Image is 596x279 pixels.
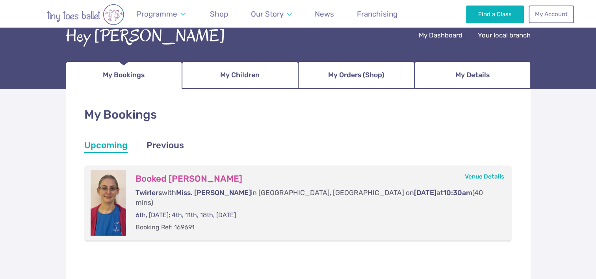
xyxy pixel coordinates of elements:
span: [DATE] [414,189,436,197]
h1: My Bookings [84,106,512,123]
a: Your local branch [478,31,531,41]
span: My Bookings [103,68,145,82]
a: Our Story [247,5,295,23]
a: Programme [133,5,189,23]
a: My Bookings [66,61,182,89]
span: Our Story [251,9,284,19]
span: Programme [137,9,177,19]
a: Venue Details [465,173,504,180]
a: Franchising [353,5,401,23]
span: My Details [455,68,490,82]
span: My Dashboard [419,31,462,39]
a: My Account [529,6,574,23]
a: Shop [206,5,232,23]
a: News [311,5,338,23]
a: My Details [414,61,531,89]
span: Miss. [PERSON_NAME] [176,189,251,197]
a: My Orders (Shop) [298,61,414,89]
img: tiny toes ballet [22,4,149,25]
p: Booking Ref: 169691 [136,223,496,232]
span: 10:30am [443,189,472,197]
a: My Dashboard [419,31,462,41]
h3: Booked [PERSON_NAME] [136,173,496,184]
a: My Children [182,61,298,89]
a: Previous [147,139,184,153]
span: Twirlers [136,189,162,197]
span: Shop [210,9,228,19]
span: My Children [220,68,260,82]
a: Find a Class [466,6,524,23]
div: Hey [PERSON_NAME] [66,24,225,48]
span: My Orders (Shop) [328,68,384,82]
span: Your local branch [478,31,531,39]
span: Franchising [357,9,397,19]
p: with in [GEOGRAPHIC_DATA], [GEOGRAPHIC_DATA] on at (40 mins) [136,188,496,207]
span: News [315,9,334,19]
p: 6th, [DATE]; 4th, 11th, 18th, [DATE] [136,211,496,219]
